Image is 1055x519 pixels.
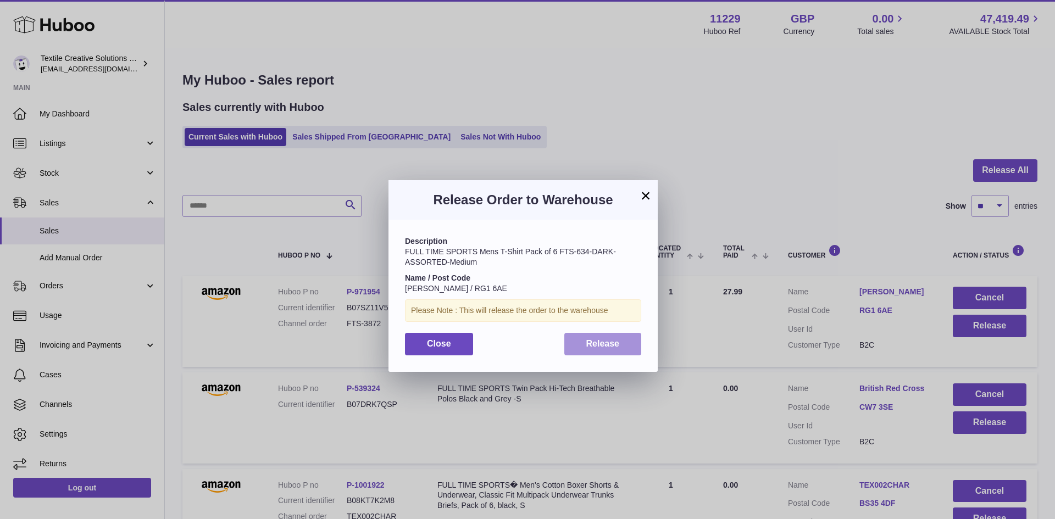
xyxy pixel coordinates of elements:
[405,284,507,293] span: [PERSON_NAME] / RG1 6AE
[405,247,616,266] span: FULL TIME SPORTS Mens T-Shirt Pack of 6 FTS-634-DARK-ASSORTED-Medium
[564,333,642,355] button: Release
[427,339,451,348] span: Close
[405,274,470,282] strong: Name / Post Code
[639,189,652,202] button: ×
[405,237,447,245] strong: Description
[405,191,641,209] h3: Release Order to Warehouse
[586,339,620,348] span: Release
[405,333,473,355] button: Close
[405,299,641,322] div: Please Note : This will release the order to the warehouse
